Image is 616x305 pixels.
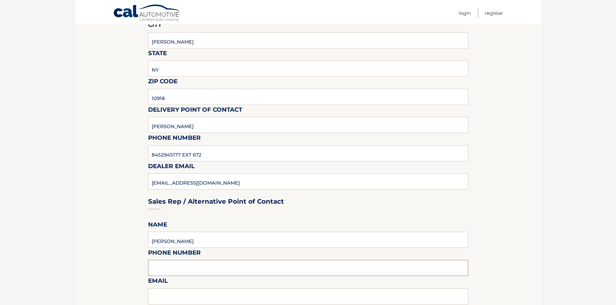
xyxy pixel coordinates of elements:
label: City [148,20,162,32]
label: Dealer Email [148,161,195,173]
a: Cal Automotive [113,4,181,23]
label: Zip Code [148,76,178,88]
label: Phone Number [148,133,201,145]
label: Delivery Point of Contact [148,105,242,117]
a: Register [485,8,503,18]
label: Email [148,276,168,288]
label: Name [148,220,167,232]
label: Phone Number [148,248,201,260]
a: Login [459,8,471,18]
label: State [148,48,167,60]
h3: Sales Rep / Alternative Point of Contact [148,198,284,206]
